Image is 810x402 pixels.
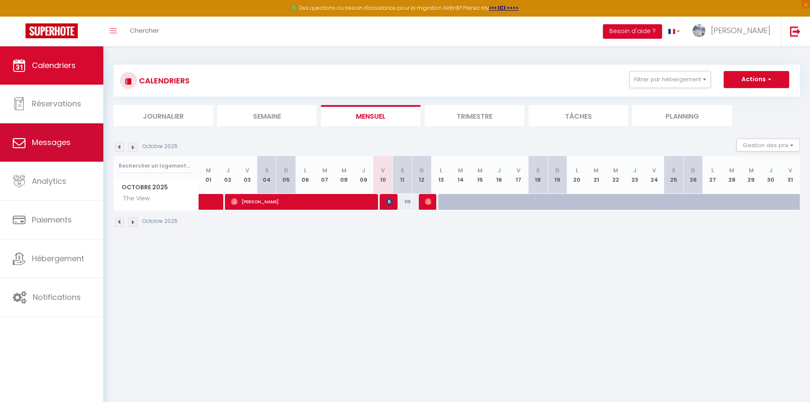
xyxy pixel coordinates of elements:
[32,137,71,148] span: Messages
[724,71,789,88] button: Actions
[218,156,238,194] th: 02
[425,194,431,210] span: [PERSON_NAME]
[749,166,754,174] abbr: M
[633,166,637,174] abbr: J
[691,166,695,174] abbr: D
[401,166,404,174] abbr: S
[119,158,194,174] input: Rechercher un logement...
[32,60,76,71] span: Calendriers
[265,166,269,174] abbr: S
[217,105,317,126] li: Semaine
[26,23,78,38] img: Super Booking
[567,156,587,194] th: 20
[115,194,152,203] span: The View
[245,166,249,174] abbr: V
[729,166,734,174] abbr: M
[381,166,385,174] abbr: V
[603,24,662,39] button: Besoin d'aide ?
[576,166,578,174] abbr: L
[362,166,365,174] abbr: J
[206,166,211,174] abbr: M
[711,25,770,36] span: [PERSON_NAME]
[322,166,327,174] abbr: M
[683,156,703,194] th: 26
[142,217,178,225] p: Octobre 2025
[32,253,84,264] span: Hébergement
[736,139,800,151] button: Gestion des prix
[276,156,296,194] th: 05
[711,166,714,174] abbr: L
[722,156,742,194] th: 28
[451,156,470,194] th: 14
[769,166,773,174] abbr: J
[555,166,560,174] abbr: D
[335,156,354,194] th: 08
[32,176,66,186] span: Analytics
[586,156,606,194] th: 21
[489,4,519,11] a: >>> ICI <<<<
[606,156,625,194] th: 22
[432,156,451,194] th: 13
[142,143,178,151] p: Octobre 2025
[489,156,509,194] th: 16
[114,181,199,194] span: Octobre 2025
[477,166,483,174] abbr: M
[440,166,442,174] abbr: L
[226,166,230,174] abbr: J
[652,166,656,174] abbr: V
[703,156,722,194] th: 27
[664,156,684,194] th: 25
[529,105,628,126] li: Tâches
[123,17,165,46] a: Chercher
[341,166,347,174] abbr: M
[257,156,276,194] th: 04
[354,156,373,194] th: 09
[632,105,732,126] li: Planning
[315,156,335,194] th: 07
[33,292,81,302] span: Notifications
[284,166,288,174] abbr: D
[392,194,412,210] div: 110
[517,166,520,174] abbr: V
[529,156,548,194] th: 18
[32,98,81,109] span: Réservations
[548,156,567,194] th: 19
[497,166,501,174] abbr: J
[425,105,524,126] li: Trimestre
[296,156,315,194] th: 06
[509,156,529,194] th: 17
[780,156,800,194] th: 31
[693,24,705,37] img: ...
[625,156,645,194] th: 23
[386,194,392,210] span: [PERSON_NAME]
[199,156,219,194] th: 01
[742,156,761,194] th: 29
[790,26,801,37] img: logout
[672,166,676,174] abbr: S
[470,156,490,194] th: 15
[629,71,711,88] button: Filtrer par hébergement
[761,156,781,194] th: 30
[536,166,540,174] abbr: S
[137,71,190,90] h3: CALENDRIERS
[594,166,599,174] abbr: M
[686,17,781,46] a: ... [PERSON_NAME]
[613,166,618,174] abbr: M
[645,156,664,194] th: 24
[788,166,792,174] abbr: V
[392,156,412,194] th: 11
[420,166,424,174] abbr: D
[304,166,307,174] abbr: L
[231,194,374,210] span: [PERSON_NAME]
[32,214,72,225] span: Paiements
[373,156,393,194] th: 10
[458,166,463,174] abbr: M
[321,105,421,126] li: Mensuel
[412,156,432,194] th: 12
[130,26,159,35] span: Chercher
[238,156,257,194] th: 03
[114,105,213,126] li: Journalier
